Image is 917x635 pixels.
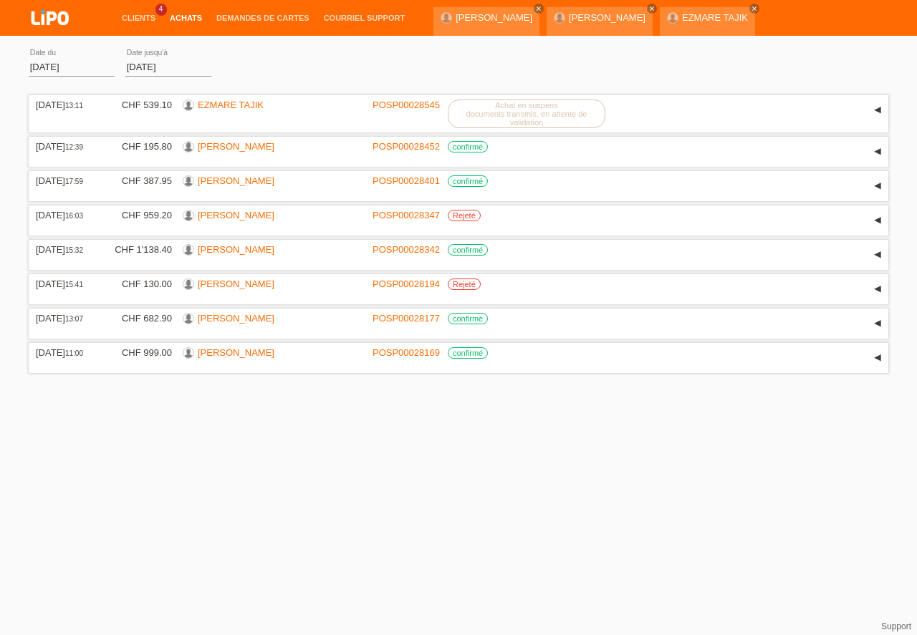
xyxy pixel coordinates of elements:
a: Clients [115,14,163,22]
div: étendre/coller [867,141,888,163]
a: [PERSON_NAME] [198,141,274,152]
div: [DATE] [36,175,93,186]
div: CHF 1'138.40 [104,244,172,255]
label: Achat en suspens documents transmis, en attente de validation [448,100,605,128]
span: 17:59 [65,178,83,185]
label: Rejeté [448,278,481,290]
span: 13:11 [65,102,83,110]
div: CHF 959.20 [104,210,172,220]
a: [PERSON_NAME] [198,313,274,324]
div: étendre/coller [867,347,888,369]
div: [DATE] [36,141,93,152]
a: Support [881,621,911,631]
label: confirmé [448,313,488,324]
div: [DATE] [36,100,93,110]
a: POSP00028452 [373,141,440,152]
div: CHF 387.95 [104,175,172,186]
label: confirmé [448,141,488,152]
span: 15:32 [65,246,83,254]
i: close [648,5,656,12]
label: confirmé [448,244,488,256]
i: close [535,5,542,12]
a: close [749,4,759,14]
div: CHF 999.00 [104,347,172,358]
a: POSP00028401 [373,175,440,186]
div: étendre/coller [867,175,888,197]
span: 4 [155,4,167,16]
a: [PERSON_NAME] [198,278,274,289]
a: POSP00028169 [373,347,440,358]
a: EZMARE TAJIK [682,12,748,23]
a: [PERSON_NAME] [569,12,645,23]
div: CHF 682.90 [104,313,172,324]
a: EZMARE TAJIK [198,100,264,110]
div: étendre/coller [867,100,888,121]
a: LIPO pay [14,29,86,40]
div: étendre/coller [867,210,888,231]
a: [PERSON_NAME] [198,244,274,255]
span: 12:39 [65,143,83,151]
a: [PERSON_NAME] [198,175,274,186]
a: close [534,4,544,14]
span: 13:07 [65,315,83,323]
a: POSP00028194 [373,278,440,289]
a: Courriel Support [317,14,412,22]
div: étendre/coller [867,244,888,266]
a: Demandes de cartes [209,14,317,22]
a: POSP00028177 [373,313,440,324]
div: CHF 130.00 [104,278,172,289]
span: 15:41 [65,281,83,289]
label: confirmé [448,175,488,187]
div: [DATE] [36,278,93,289]
div: [DATE] [36,210,93,220]
a: Achats [163,14,209,22]
a: [PERSON_NAME] [198,347,274,358]
div: CHF 195.80 [104,141,172,152]
div: [DATE] [36,313,93,324]
a: POSP00028342 [373,244,440,255]
label: confirmé [448,347,488,359]
i: close [751,5,758,12]
div: étendre/coller [867,313,888,334]
span: 16:03 [65,212,83,220]
label: Rejeté [448,210,481,221]
a: close [647,4,657,14]
a: [PERSON_NAME] [456,12,532,23]
div: étendre/coller [867,278,888,300]
a: [PERSON_NAME] [198,210,274,220]
span: 11:00 [65,349,83,357]
a: POSP00028545 [373,100,440,110]
div: [DATE] [36,244,93,255]
div: CHF 539.10 [104,100,172,110]
a: POSP00028347 [373,210,440,220]
div: [DATE] [36,347,93,358]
